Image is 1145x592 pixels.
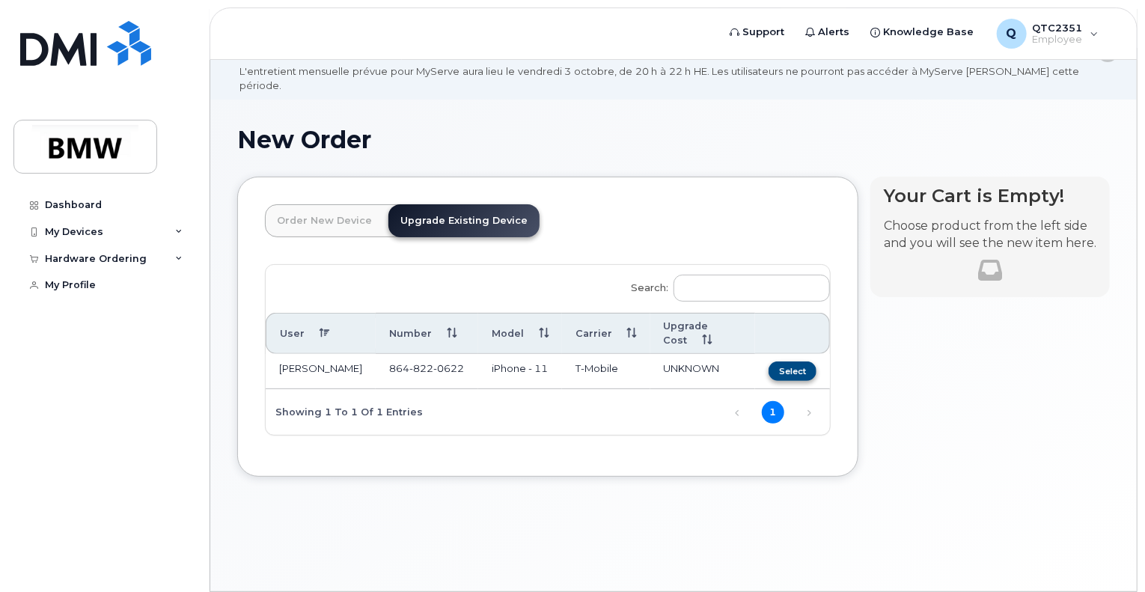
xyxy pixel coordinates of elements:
[265,204,384,237] a: Order New Device
[664,362,720,374] span: UNKNOWN
[769,361,816,380] button: Select
[986,19,1109,49] div: QTC2351
[861,17,985,47] a: Knowledge Base
[376,313,478,355] th: Number: activate to sort column ascending
[720,17,796,47] a: Support
[478,354,562,388] td: iPhone - 11
[562,354,650,388] td: T-Mobile
[819,25,850,40] span: Alerts
[743,25,785,40] span: Support
[1080,527,1134,581] iframe: Messenger Launcher
[389,362,464,374] span: 864
[266,354,376,388] td: [PERSON_NAME]
[650,313,756,355] th: Upgrade Cost: activate to sort column ascending
[388,204,540,237] a: Upgrade Existing Device
[562,313,650,355] th: Carrier: activate to sort column ascending
[1007,25,1017,43] span: Q
[726,401,748,424] a: Previous
[796,17,861,47] a: Alerts
[409,362,433,374] span: 822
[239,37,1079,92] div: MyServe scheduled maintenance will occur [DATE][DATE] 8:00 PM - 10:00 PM Eastern. Users will be u...
[433,362,464,374] span: 0622
[1033,22,1083,34] span: QTC2351
[237,126,1110,153] h1: New Order
[762,401,784,424] a: 1
[478,313,562,355] th: Model: activate to sort column ascending
[798,401,820,424] a: Next
[884,218,1096,252] p: Choose product from the left side and you will see the new item here.
[884,25,974,40] span: Knowledge Base
[266,399,423,424] div: Showing 1 to 1 of 1 entries
[622,265,830,307] label: Search:
[884,186,1096,206] h4: Your Cart is Empty!
[266,313,376,355] th: User: activate to sort column descending
[674,275,830,302] input: Search:
[1033,34,1083,46] span: Employee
